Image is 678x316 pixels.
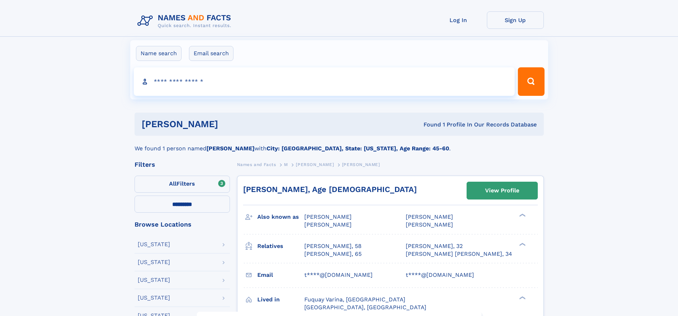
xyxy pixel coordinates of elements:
[136,46,182,61] label: Name search
[296,162,334,167] span: [PERSON_NAME]
[142,120,321,129] h1: [PERSON_NAME]
[467,182,537,199] a: View Profile
[406,242,463,250] a: [PERSON_NAME], 32
[257,294,304,306] h3: Lived in
[237,160,276,169] a: Names and Facts
[430,11,487,29] a: Log In
[284,162,288,167] span: M
[304,221,352,228] span: [PERSON_NAME]
[517,242,526,247] div: ❯
[138,242,170,247] div: [US_STATE]
[304,304,426,311] span: [GEOGRAPHIC_DATA], [GEOGRAPHIC_DATA]
[135,176,230,193] label: Filters
[135,221,230,228] div: Browse Locations
[135,136,544,153] div: We found 1 person named with .
[189,46,233,61] label: Email search
[135,161,230,168] div: Filters
[138,277,170,283] div: [US_STATE]
[304,250,362,258] a: [PERSON_NAME], 65
[406,221,453,228] span: [PERSON_NAME]
[169,180,177,187] span: All
[134,67,515,96] input: search input
[485,182,519,199] div: View Profile
[257,211,304,223] h3: Also known as
[487,11,544,29] a: Sign Up
[406,213,453,220] span: [PERSON_NAME]
[321,121,537,129] div: Found 1 Profile In Our Records Database
[342,162,380,167] span: [PERSON_NAME]
[243,185,417,194] a: [PERSON_NAME], Age [DEMOGRAPHIC_DATA]
[138,259,170,265] div: [US_STATE]
[267,145,449,152] b: City: [GEOGRAPHIC_DATA], State: [US_STATE], Age Range: 45-60
[518,67,544,96] button: Search Button
[304,242,362,250] a: [PERSON_NAME], 58
[206,145,254,152] b: [PERSON_NAME]
[304,213,352,220] span: [PERSON_NAME]
[517,213,526,218] div: ❯
[296,160,334,169] a: [PERSON_NAME]
[304,296,405,303] span: Fuquay Varina, [GEOGRAPHIC_DATA]
[284,160,288,169] a: M
[257,269,304,281] h3: Email
[257,240,304,252] h3: Relatives
[135,11,237,31] img: Logo Names and Facts
[138,295,170,301] div: [US_STATE]
[406,250,512,258] a: [PERSON_NAME] [PERSON_NAME], 34
[517,295,526,300] div: ❯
